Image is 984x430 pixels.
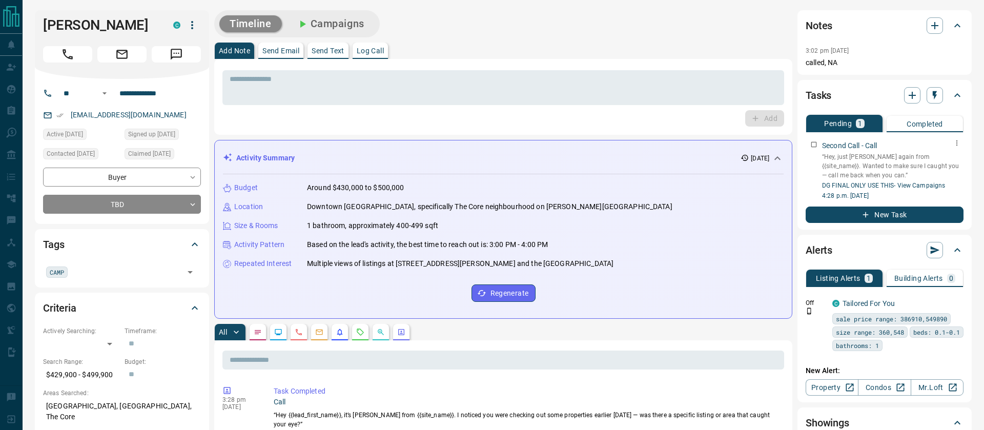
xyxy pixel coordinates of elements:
p: Task Completed [274,386,780,397]
p: Log Call [357,47,384,54]
svg: Email Verified [56,112,64,119]
button: Regenerate [471,284,536,302]
div: Wed Aug 27 2025 [43,148,119,162]
a: DG FINAL ONLY USE THIS- View Campaigns [822,182,945,189]
div: condos.ca [832,300,839,307]
p: Downtown [GEOGRAPHIC_DATA], specifically The Core neighbourhood on [PERSON_NAME][GEOGRAPHIC_DATA] [307,201,672,212]
p: Budget: [125,357,201,366]
div: Wed Aug 27 2025 [43,129,119,143]
p: Search Range: [43,357,119,366]
p: Send Email [262,47,299,54]
p: Listing Alerts [816,275,860,282]
div: Tasks [806,83,963,108]
div: Tags [43,232,201,257]
a: Property [806,379,858,396]
p: Actively Searching: [43,326,119,336]
svg: Requests [356,328,364,336]
p: Building Alerts [894,275,943,282]
p: “Hey {{lead_first_name}}, it’s [PERSON_NAME] from {{site_name}}. I noticed you were checking out ... [274,411,780,429]
div: Criteria [43,296,201,320]
p: Off [806,298,826,308]
div: Notes [806,13,963,38]
p: Location [234,201,263,212]
div: Wed Aug 27 2025 [125,129,201,143]
p: Second Call - Call [822,140,877,151]
p: Activity Summary [236,153,295,163]
a: Tailored For You [843,299,895,308]
p: 3:28 pm [222,396,258,403]
span: Call [43,46,92,63]
p: called, NA [806,57,963,68]
span: size range: 360,548 [836,327,904,337]
p: Budget [234,182,258,193]
p: $429,900 - $499,900 [43,366,119,383]
button: Open [98,87,111,99]
p: Multiple views of listings at [STREET_ADDRESS][PERSON_NAME] and the [GEOGRAPHIC_DATA] [307,258,613,269]
p: Activity Pattern [234,239,284,250]
h2: Alerts [806,242,832,258]
span: Active [DATE] [47,129,83,139]
p: [GEOGRAPHIC_DATA], [GEOGRAPHIC_DATA], The Core [43,398,201,425]
p: Send Text [312,47,344,54]
svg: Agent Actions [397,328,405,336]
p: Repeated Interest [234,258,292,269]
svg: Notes [254,328,262,336]
p: Timeframe: [125,326,201,336]
div: Activity Summary[DATE] [223,149,784,168]
p: All [219,329,227,336]
div: Wed Aug 27 2025 [125,148,201,162]
h2: Notes [806,17,832,34]
p: Add Note [219,47,250,54]
p: [DATE] [222,403,258,411]
button: Campaigns [286,15,375,32]
button: Timeline [219,15,282,32]
span: Signed up [DATE] [128,129,175,139]
p: 1 bathroom, approximately 400-499 sqft [307,220,438,231]
a: [EMAIL_ADDRESS][DOMAIN_NAME] [71,111,187,119]
h2: Tasks [806,87,831,104]
div: TBD [43,195,201,214]
p: New Alert: [806,365,963,376]
span: Email [97,46,147,63]
p: 4:28 p.m. [DATE] [822,191,963,200]
svg: Emails [315,328,323,336]
h2: Criteria [43,300,76,316]
svg: Calls [295,328,303,336]
span: Contacted [DATE] [47,149,95,159]
h1: [PERSON_NAME] [43,17,158,33]
span: Message [152,46,201,63]
p: [DATE] [751,154,769,163]
p: Call [274,397,780,407]
p: 3:02 pm [DATE] [806,47,849,54]
span: beds: 0.1-0.1 [913,327,960,337]
p: Completed [907,120,943,128]
div: condos.ca [173,22,180,29]
svg: Push Notification Only [806,308,813,315]
p: Areas Searched: [43,388,201,398]
svg: Listing Alerts [336,328,344,336]
p: 1 [858,120,862,127]
p: Around $430,000 to $500,000 [307,182,404,193]
div: Buyer [43,168,201,187]
svg: Opportunities [377,328,385,336]
span: sale price range: 386910,549890 [836,314,947,324]
p: “Hey, just [PERSON_NAME] again from {{site_name}}. Wanted to make sure I caught you — call me bac... [822,152,963,180]
svg: Lead Browsing Activity [274,328,282,336]
p: 1 [867,275,871,282]
span: Claimed [DATE] [128,149,171,159]
p: Pending [824,120,852,127]
div: Alerts [806,238,963,262]
p: 0 [949,275,953,282]
a: Mr.Loft [911,379,963,396]
span: bathrooms: 1 [836,340,879,351]
p: Size & Rooms [234,220,278,231]
h2: Tags [43,236,64,253]
p: Based on the lead's activity, the best time to reach out is: 3:00 PM - 4:00 PM [307,239,548,250]
a: Condos [858,379,911,396]
span: CAMP [50,267,64,277]
button: Open [183,265,197,279]
button: New Task [806,207,963,223]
